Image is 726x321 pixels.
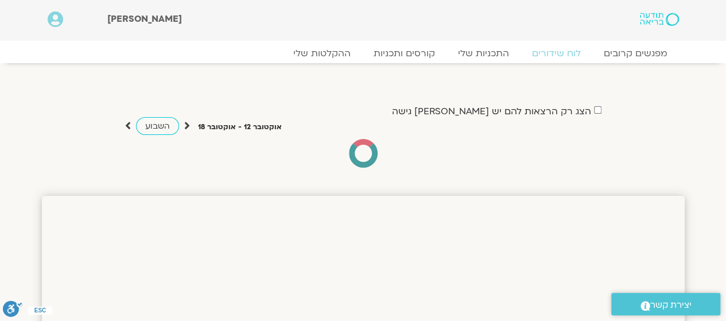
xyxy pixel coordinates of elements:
a: לוח שידורים [521,48,592,59]
label: הצג רק הרצאות להם יש [PERSON_NAME] גישה [392,106,591,117]
a: קורסים ותכניות [362,48,447,59]
a: השבוע [136,117,179,135]
nav: Menu [48,48,679,59]
p: אוקטובר 12 - אוקטובר 18 [198,121,282,133]
a: התכניות שלי [447,48,521,59]
span: [PERSON_NAME] [107,13,182,25]
a: ההקלטות שלי [282,48,362,59]
span: יצירת קשר [650,297,692,313]
a: מפגשים קרובים [592,48,679,59]
a: יצירת קשר [611,293,720,315]
span: השבוע [145,121,170,132]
